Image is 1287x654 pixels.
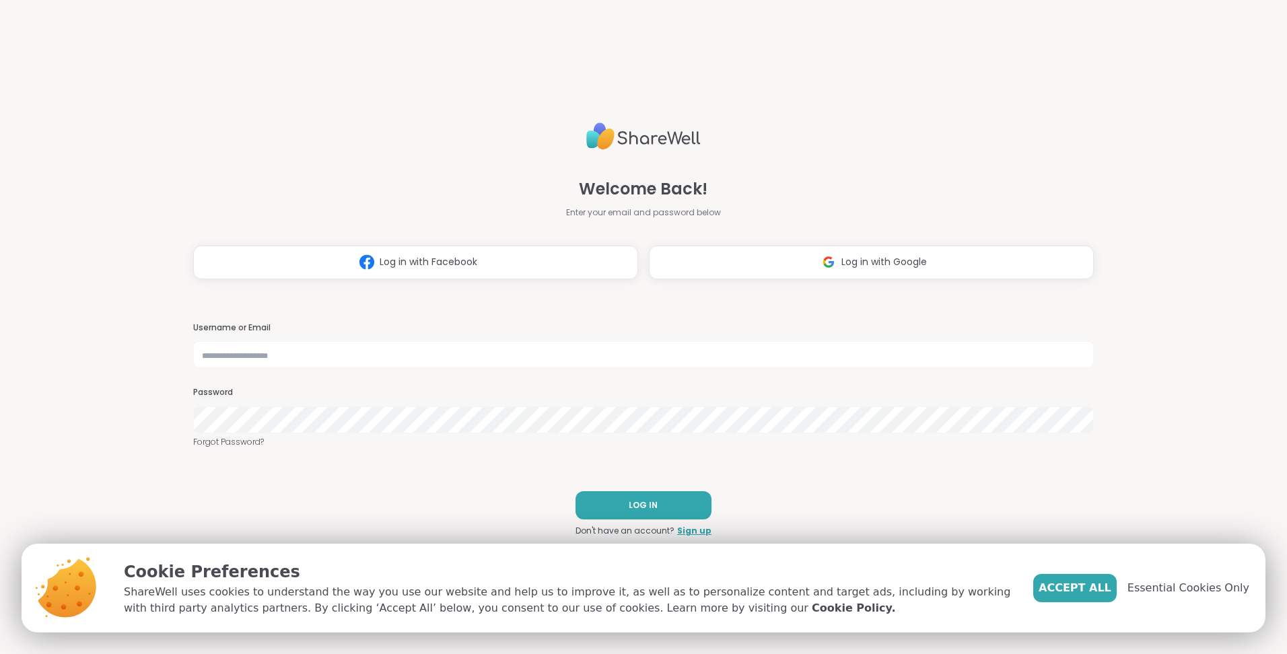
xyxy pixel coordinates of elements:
[629,499,658,511] span: LOG IN
[193,436,1094,448] a: Forgot Password?
[586,117,701,155] img: ShareWell Logo
[193,387,1094,398] h3: Password
[124,584,1012,616] p: ShareWell uses cookies to understand the way you use our website and help us to improve it, as we...
[566,207,721,219] span: Enter your email and password below
[193,322,1094,334] h3: Username or Email
[841,255,927,269] span: Log in with Google
[354,250,380,275] img: ShareWell Logomark
[812,600,895,616] a: Cookie Policy.
[1039,580,1111,596] span: Accept All
[579,177,707,201] span: Welcome Back!
[124,560,1012,584] p: Cookie Preferences
[193,246,638,279] button: Log in with Facebook
[816,250,841,275] img: ShareWell Logomark
[1033,574,1117,602] button: Accept All
[576,525,674,537] span: Don't have an account?
[1127,580,1249,596] span: Essential Cookies Only
[677,525,711,537] a: Sign up
[380,255,477,269] span: Log in with Facebook
[576,491,711,519] button: LOG IN
[649,246,1094,279] button: Log in with Google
